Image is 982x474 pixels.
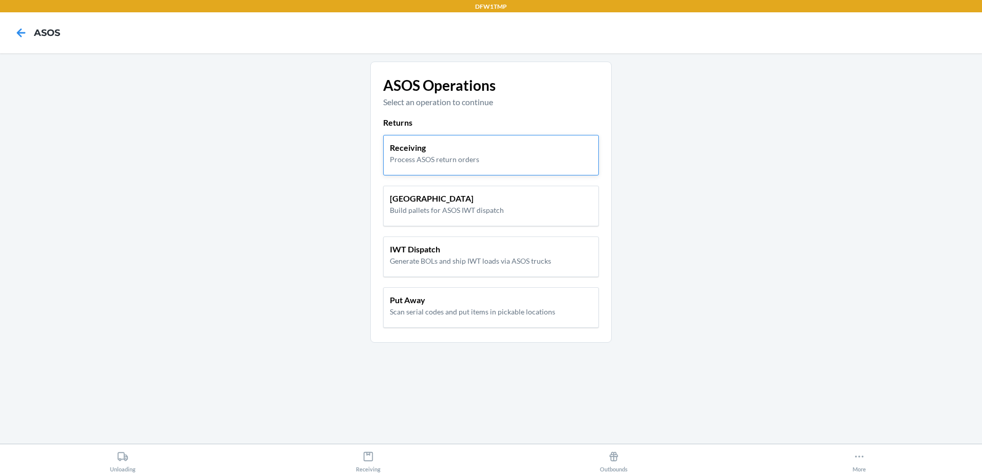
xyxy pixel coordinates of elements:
[390,154,479,165] p: Process ASOS return orders
[390,255,551,266] p: Generate BOLs and ship IWT loads via ASOS trucks
[475,2,507,11] p: DFW1TMP
[390,294,555,306] p: Put Away
[356,447,381,472] div: Receiving
[245,444,491,472] button: Receiving
[390,306,555,317] p: Scan serial codes and put items in pickable locations
[34,26,60,39] h4: ASOS
[390,192,504,205] p: [GEOGRAPHIC_DATA]
[383,116,599,129] p: Returns
[390,243,551,255] p: IWT Dispatch
[491,444,736,472] button: Outbounds
[390,142,479,154] p: Receiving
[110,447,136,472] div: Unloading
[383,96,599,108] p: Select an operation to continue
[600,447,628,472] div: Outbounds
[736,444,982,472] button: More
[390,205,504,215] p: Build pallets for ASOS IWT dispatch
[383,74,599,96] p: ASOS Operations
[853,447,866,472] div: More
